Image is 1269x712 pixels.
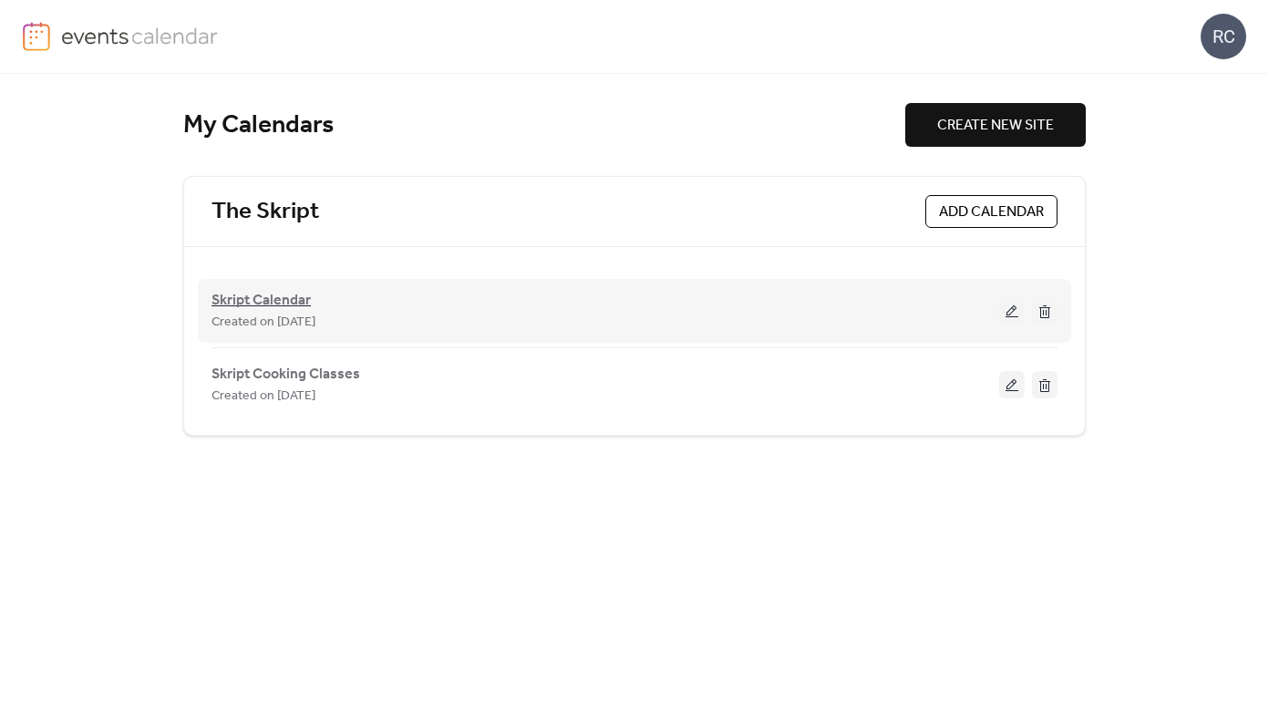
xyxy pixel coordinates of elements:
div: RC [1201,14,1246,59]
a: Skript Calendar [211,295,311,306]
span: Created on [DATE] [211,386,315,408]
button: CREATE NEW SITE [905,103,1086,147]
div: My Calendars [183,109,905,141]
span: Created on [DATE] [211,312,315,334]
span: Skript Calendar [211,290,311,312]
span: CREATE NEW SITE [937,115,1054,137]
span: Skript Cooking Classes [211,364,360,386]
a: Skript Cooking Classes [211,369,360,379]
span: ADD CALENDAR [939,201,1044,223]
a: The Skript [211,197,319,227]
img: logo [23,22,50,51]
img: logo-type [61,22,219,49]
button: ADD CALENDAR [925,195,1057,228]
